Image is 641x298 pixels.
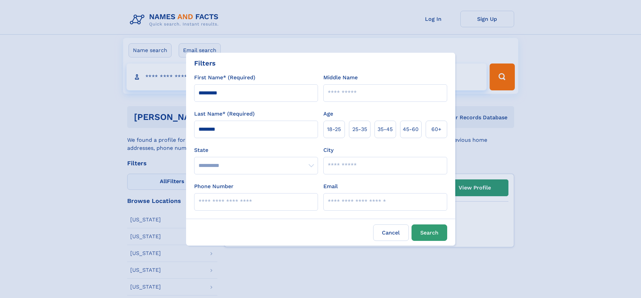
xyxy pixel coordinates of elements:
[323,110,333,118] label: Age
[403,125,419,133] span: 45‑60
[327,125,341,133] span: 18‑25
[431,125,441,133] span: 60+
[373,224,409,241] label: Cancel
[194,146,318,154] label: State
[352,125,367,133] span: 25‑35
[323,146,333,154] label: City
[378,125,393,133] span: 35‑45
[194,58,216,68] div: Filters
[323,182,338,190] label: Email
[194,74,255,82] label: First Name* (Required)
[323,74,358,82] label: Middle Name
[194,110,255,118] label: Last Name* (Required)
[412,224,447,241] button: Search
[194,182,234,190] label: Phone Number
